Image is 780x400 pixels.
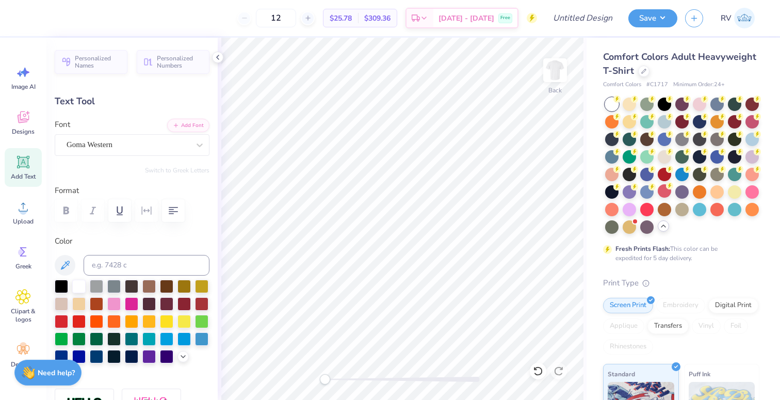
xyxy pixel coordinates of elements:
button: Personalized Names [55,50,127,74]
span: Image AI [11,83,36,91]
label: Color [55,235,209,247]
label: Format [55,185,209,197]
span: Free [500,14,510,22]
span: Clipart & logos [6,307,40,324]
span: Standard [608,369,635,379]
div: Text Tool [55,94,209,108]
button: Add Font [167,119,209,132]
button: Save [628,9,677,27]
input: – – [256,9,296,27]
span: $25.78 [330,13,352,24]
span: Upload [13,217,34,226]
img: Back [545,60,565,81]
span: Personalized Names [75,55,121,69]
span: $309.36 [364,13,391,24]
strong: Need help? [38,368,75,378]
div: Transfers [647,318,689,334]
span: Comfort Colors Adult Heavyweight T-Shirt [603,51,756,77]
div: This color can be expedited for 5 day delivery. [615,244,742,263]
span: RV [721,12,732,24]
span: [DATE] - [DATE] [438,13,494,24]
div: Back [548,86,562,95]
button: Switch to Greek Letters [145,166,209,174]
div: Applique [603,318,644,334]
div: Vinyl [692,318,721,334]
a: RV [716,8,759,28]
div: Accessibility label [320,374,330,385]
div: Foil [724,318,748,334]
div: Digital Print [708,298,758,313]
span: # C1717 [646,81,668,89]
button: Personalized Numbers [137,50,209,74]
img: Rachel Vorst [734,8,755,28]
span: Personalized Numbers [157,55,203,69]
span: Minimum Order: 24 + [673,81,725,89]
input: e.g. 7428 c [84,255,209,276]
span: Decorate [11,360,36,369]
span: Puff Ink [689,369,710,379]
span: Add Text [11,172,36,181]
div: Rhinestones [603,339,653,355]
div: Print Type [603,277,759,289]
span: Designs [12,127,35,136]
span: Comfort Colors [603,81,641,89]
input: Untitled Design [545,8,621,28]
label: Font [55,119,70,131]
div: Screen Print [603,298,653,313]
strong: Fresh Prints Flash: [615,245,670,253]
div: Embroidery [656,298,705,313]
span: Greek [15,262,31,270]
